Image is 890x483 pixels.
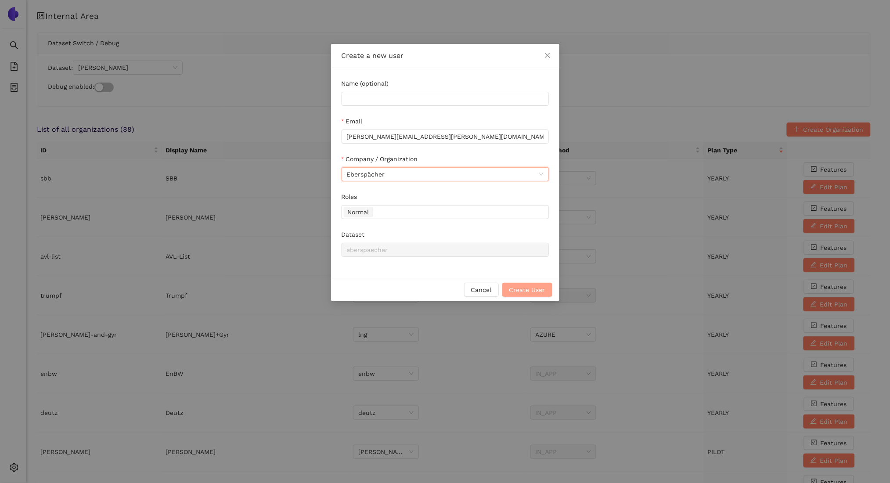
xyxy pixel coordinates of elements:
[342,154,418,164] label: Company / Organization
[344,207,373,217] span: Normal
[342,51,549,61] div: Create a new user
[536,44,559,68] button: Close
[342,230,365,239] label: Dataset
[544,52,551,59] span: close
[509,285,545,295] span: Create User
[342,79,389,88] label: Name (optional)
[502,283,552,297] button: Create User
[464,283,499,297] button: Cancel
[342,243,549,257] input: Dataset
[347,168,544,181] span: Eberspächer
[348,207,369,217] span: Normal
[342,116,362,126] label: Email
[342,192,357,202] label: Roles
[342,130,549,144] input: Email
[471,285,492,295] span: Cancel
[342,92,549,106] input: Name (optional)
